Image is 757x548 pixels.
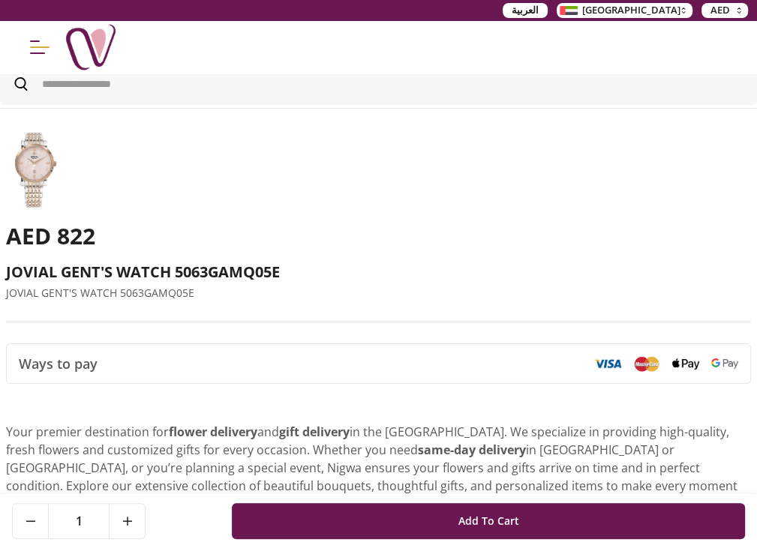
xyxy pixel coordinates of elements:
button: [GEOGRAPHIC_DATA] [557,3,692,18]
p: JOVIAL GENT'S WATCH 5063GAMQ05E [6,286,751,301]
button: AED [701,3,748,18]
img: Apple Pay [672,358,699,370]
strong: gift delivery [279,424,350,440]
img: Arabic_dztd3n.png [560,6,578,15]
span: Ways to pay [19,353,98,374]
img: JOVIAL GENT'S WATCH 5063GAMQ05E undefined--0 [6,130,62,209]
strong: same-day delivery [418,442,526,458]
img: Visa [594,358,621,369]
span: 1 [49,504,109,538]
img: Nigwa-uae-gifts [65,21,117,73]
span: العربية [512,3,539,18]
button: Add To Cart [232,503,745,539]
p: Your premier destination for and in the [GEOGRAPHIC_DATA]. We specialize in providing high-qualit... [6,423,751,531]
span: AED [710,3,730,18]
h2: JOVIAL GENT'S WATCH 5063GAMQ05E [6,262,751,283]
span: Add To Cart [458,508,519,535]
span: AED 822 [6,220,95,251]
span: [GEOGRAPHIC_DATA] [582,3,680,18]
strong: flower delivery [169,424,257,440]
img: Mastercard [633,356,660,372]
img: Google Pay [711,358,738,369]
button: Menu [15,40,65,54]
